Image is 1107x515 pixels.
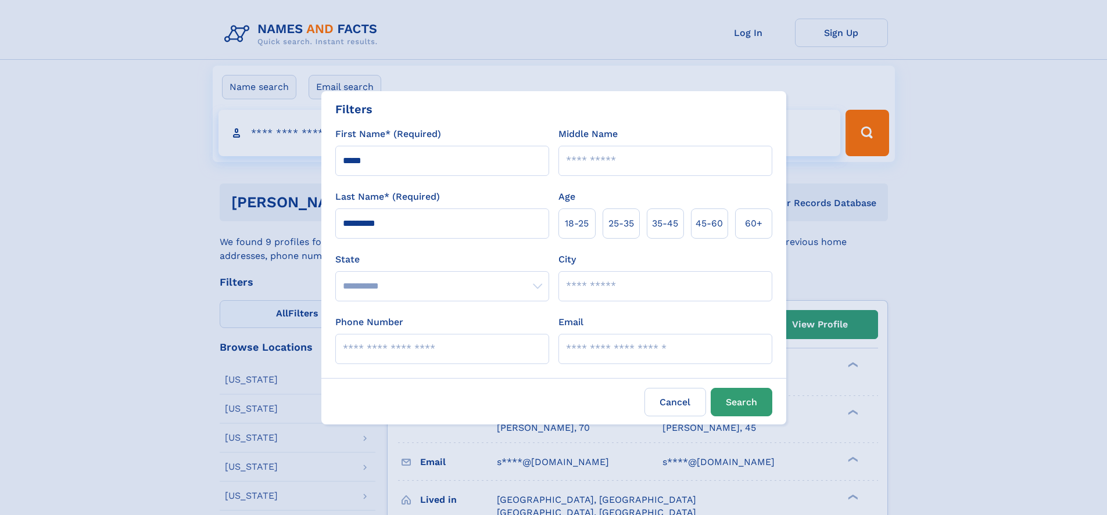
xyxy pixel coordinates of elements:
[335,190,440,204] label: Last Name* (Required)
[558,253,576,266] label: City
[558,127,618,141] label: Middle Name
[644,388,706,416] label: Cancel
[652,217,678,231] span: 35‑45
[745,217,762,231] span: 60+
[608,217,634,231] span: 25‑35
[335,315,403,329] label: Phone Number
[335,253,549,266] label: State
[335,100,372,118] div: Filters
[558,190,575,204] label: Age
[565,217,589,231] span: 18‑25
[696,217,723,231] span: 45‑60
[335,127,441,141] label: First Name* (Required)
[558,315,583,329] label: Email
[711,388,772,416] button: Search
